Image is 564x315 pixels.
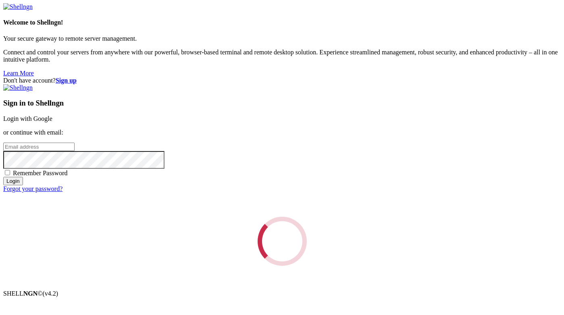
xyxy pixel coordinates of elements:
a: Sign up [56,77,77,84]
span: SHELL © [3,290,58,297]
div: Don't have account? [3,77,561,84]
img: Shellngn [3,84,33,91]
p: Connect and control your servers from anywhere with our powerful, browser-based terminal and remo... [3,49,561,63]
a: Login with Google [3,115,52,122]
span: Remember Password [13,170,68,176]
b: NGN [23,290,38,297]
span: 4.2.0 [43,290,58,297]
input: Login [3,177,23,185]
div: Loading... [254,213,310,269]
h3: Sign in to Shellngn [3,99,561,108]
p: Your secure gateway to remote server management. [3,35,561,42]
input: Remember Password [5,170,10,175]
img: Shellngn [3,3,33,10]
h4: Welcome to Shellngn! [3,19,561,26]
a: Learn More [3,70,34,77]
p: or continue with email: [3,129,561,136]
a: Forgot your password? [3,185,62,192]
input: Email address [3,143,75,151]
